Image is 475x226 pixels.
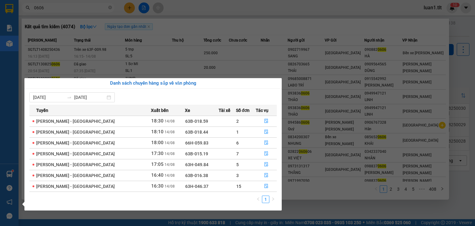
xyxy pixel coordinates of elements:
span: 6 [236,140,239,145]
li: Previous Page [255,196,262,203]
input: Đến ngày [74,94,105,101]
button: file-done [256,149,276,159]
span: 16:30 [151,183,164,189]
span: 63B-018.44 [185,130,208,135]
span: [PERSON_NAME] - [GEOGRAPHIC_DATA] [36,151,115,156]
li: Next Page [269,196,277,203]
a: 1 [262,196,269,203]
span: Tuyến [36,107,48,114]
span: 3 [236,173,239,178]
span: 17:05 [151,162,164,167]
span: file-done [264,119,268,124]
button: file-done [256,160,276,170]
span: [PERSON_NAME] - [GEOGRAPHIC_DATA] [36,173,115,178]
span: [PERSON_NAME] - [GEOGRAPHIC_DATA] [36,162,115,167]
span: file-done [264,130,268,135]
span: [PERSON_NAME] - [GEOGRAPHIC_DATA] [36,130,115,135]
span: file-done [264,184,268,189]
span: 1 [236,130,239,135]
span: [PERSON_NAME] - [GEOGRAPHIC_DATA] [36,119,115,124]
button: right [269,196,277,203]
span: 14/08 [165,130,175,134]
span: 63B-018.59 [185,119,208,124]
button: file-done [256,181,276,191]
span: 63B-016.38 [185,173,208,178]
button: file-done [256,127,276,137]
button: file-done [256,171,276,180]
span: 14/08 [165,119,175,123]
span: [PERSON_NAME] - [GEOGRAPHIC_DATA] [36,184,115,189]
span: file-done [264,151,268,156]
span: file-done [264,140,268,145]
div: Danh sách chuyến hàng sắp về văn phòng [29,80,277,87]
span: right [271,197,275,201]
button: file-done [256,138,276,148]
span: 14/08 [165,184,175,188]
input: Từ ngày [33,94,64,101]
span: 18:10 [151,129,164,135]
span: 15 [236,184,241,189]
span: 7 [236,151,239,156]
span: 66H-059.83 [185,140,208,145]
span: 14/08 [165,152,175,156]
span: 5 [236,162,239,167]
span: Số đơn [236,107,250,114]
span: Tác vụ [256,107,268,114]
span: 17:30 [151,151,164,156]
span: Xe [185,107,190,114]
span: file-done [264,173,268,178]
span: 16:40 [151,172,164,178]
span: left [256,197,260,201]
span: 14/08 [165,141,175,145]
button: left [255,196,262,203]
span: Tài xế [219,107,230,114]
button: file-done [256,116,276,126]
span: 14/08 [165,173,175,178]
span: Xuất bến [151,107,169,114]
span: to [67,95,72,100]
span: [PERSON_NAME] - [GEOGRAPHIC_DATA] [36,140,115,145]
span: 63H-049.84 [185,162,208,167]
span: swap-right [67,95,72,100]
li: 1 [262,196,269,203]
span: 18:00 [151,140,164,145]
span: 63H-046.37 [185,184,208,189]
span: file-done [264,162,268,167]
span: 18:30 [151,118,164,124]
span: 2 [236,119,239,124]
span: 14/08 [165,162,175,167]
span: 63B-015.19 [185,151,208,156]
